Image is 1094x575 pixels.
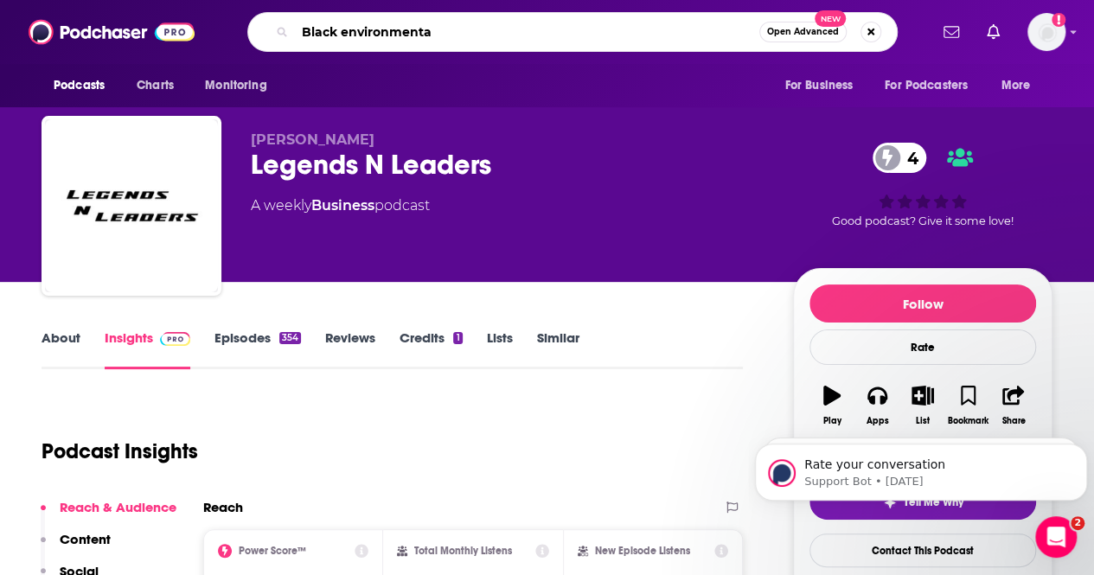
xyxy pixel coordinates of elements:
button: List [900,374,945,437]
span: Logged in as hannahnewlon [1027,13,1065,51]
h1: Podcast Insights [42,438,198,464]
button: Reach & Audience [41,499,176,531]
a: Show notifications dropdown [980,17,1007,47]
span: More [1001,73,1031,98]
a: Contact This Podcast [809,533,1036,567]
a: Charts [125,69,184,102]
div: A weekly podcast [251,195,430,216]
span: 4 [890,143,927,173]
img: Legends N Leaders [45,119,218,292]
div: Rate [809,329,1036,365]
button: open menu [193,69,289,102]
span: For Business [784,73,853,98]
p: Content [60,531,111,547]
a: About [42,329,80,369]
button: open menu [42,69,127,102]
a: Episodes354 [214,329,301,369]
button: Apps [854,374,899,437]
button: Content [41,531,111,563]
span: Monitoring [205,73,266,98]
button: Play [809,374,854,437]
img: Podchaser - Follow, Share and Rate Podcasts [29,16,195,48]
a: 4 [873,143,927,173]
a: Show notifications dropdown [937,17,966,47]
span: 2 [1071,516,1084,530]
button: Open AdvancedNew [759,22,847,42]
a: Business [311,197,374,214]
h2: Reach [203,499,243,515]
button: open menu [873,69,993,102]
iframe: Intercom notifications message [748,407,1094,528]
div: 4Good podcast? Give it some love! [793,131,1052,239]
h2: Total Monthly Listens [414,545,512,557]
span: Open Advanced [767,28,839,36]
button: Follow [809,284,1036,323]
h2: Power Score™ [239,545,306,557]
span: Good podcast? Give it some love! [832,214,1014,227]
h2: New Episode Listens [595,545,690,557]
a: InsightsPodchaser Pro [105,329,190,369]
a: Reviews [325,329,375,369]
a: Credits1 [400,329,462,369]
button: Show profile menu [1027,13,1065,51]
svg: Add a profile image [1052,13,1065,27]
p: Reach & Audience [60,499,176,515]
span: Podcasts [54,73,105,98]
button: Bookmark [945,374,990,437]
input: Search podcasts, credits, & more... [295,18,759,46]
div: 354 [279,332,301,344]
span: [PERSON_NAME] [251,131,374,148]
img: Podchaser Pro [160,332,190,346]
button: open menu [989,69,1052,102]
span: Charts [137,73,174,98]
img: User Profile [1027,13,1065,51]
button: open menu [772,69,874,102]
a: Similar [537,329,579,369]
a: Lists [487,329,513,369]
button: Share [991,374,1036,437]
span: New [815,10,846,27]
iframe: Intercom live chat [1035,516,1077,558]
span: For Podcasters [885,73,968,98]
div: Search podcasts, credits, & more... [247,12,898,52]
div: 1 [453,332,462,344]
